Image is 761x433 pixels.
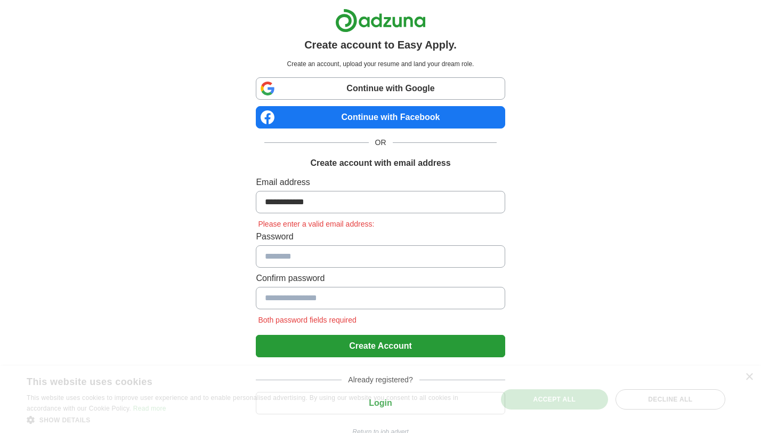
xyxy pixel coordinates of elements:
[369,137,393,148] span: OR
[616,389,725,410] div: Decline all
[304,37,457,53] h1: Create account to Easy Apply.
[133,405,166,412] a: Read more, opens a new window
[39,416,91,424] span: Show details
[256,272,505,285] label: Confirm password
[335,9,426,33] img: Adzuna logo
[256,106,505,129] a: Continue with Facebook
[256,77,505,100] a: Continue with Google
[258,59,503,69] p: Create an account, upload your resume and land your dream role.
[256,316,358,324] span: Both password fields required
[256,335,505,357] button: Create Account
[27,414,483,425] div: Show details
[310,157,450,170] h1: Create account with email address
[27,394,458,412] span: This website uses cookies to improve user experience and to enable personalised advertising. By u...
[256,220,376,228] span: Please enter a valid email address:
[256,176,505,189] label: Email address
[745,373,753,381] div: Close
[27,372,457,388] div: This website uses cookies
[256,230,505,243] label: Password
[501,389,608,410] div: Accept all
